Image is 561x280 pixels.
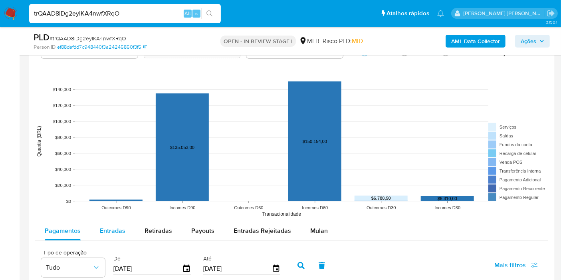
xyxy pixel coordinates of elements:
a: Notificações [437,10,444,17]
button: Ações [515,35,550,48]
button: AML Data Collector [446,35,505,48]
span: Alt [184,10,191,17]
input: Pesquise usuários ou casos... [29,8,221,19]
span: Ações [521,35,536,48]
div: MLB [299,37,319,46]
b: PLD [34,31,50,44]
a: ef88defdd7c948440f3a24245850f3f5 [57,44,147,51]
b: AML Data Collector [451,35,500,48]
span: Risco PLD: [323,37,363,46]
p: OPEN - IN REVIEW STAGE I [220,36,296,47]
p: leticia.merlin@mercadolivre.com [464,10,544,17]
span: s [195,10,198,17]
span: # trQAAD8iDg2eyIKA4nwfXRqO [50,34,126,42]
span: Atalhos rápidos [387,9,429,18]
span: 3.150.1 [546,19,557,25]
button: search-icon [201,8,218,19]
a: Sair [547,9,555,18]
span: MID [352,36,363,46]
b: Person ID [34,44,56,51]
